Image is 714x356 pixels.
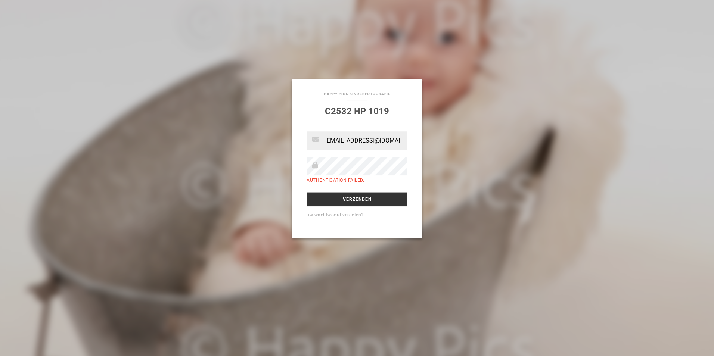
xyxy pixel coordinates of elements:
[307,212,364,218] a: uw wachtwoord vergeten?
[325,106,389,116] a: C2532 HP 1019
[307,192,407,206] input: Verzenden
[307,131,407,150] input: Email
[307,178,364,183] label: Authentication failed.
[324,92,391,96] a: Happy Pics Kinderfotografie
